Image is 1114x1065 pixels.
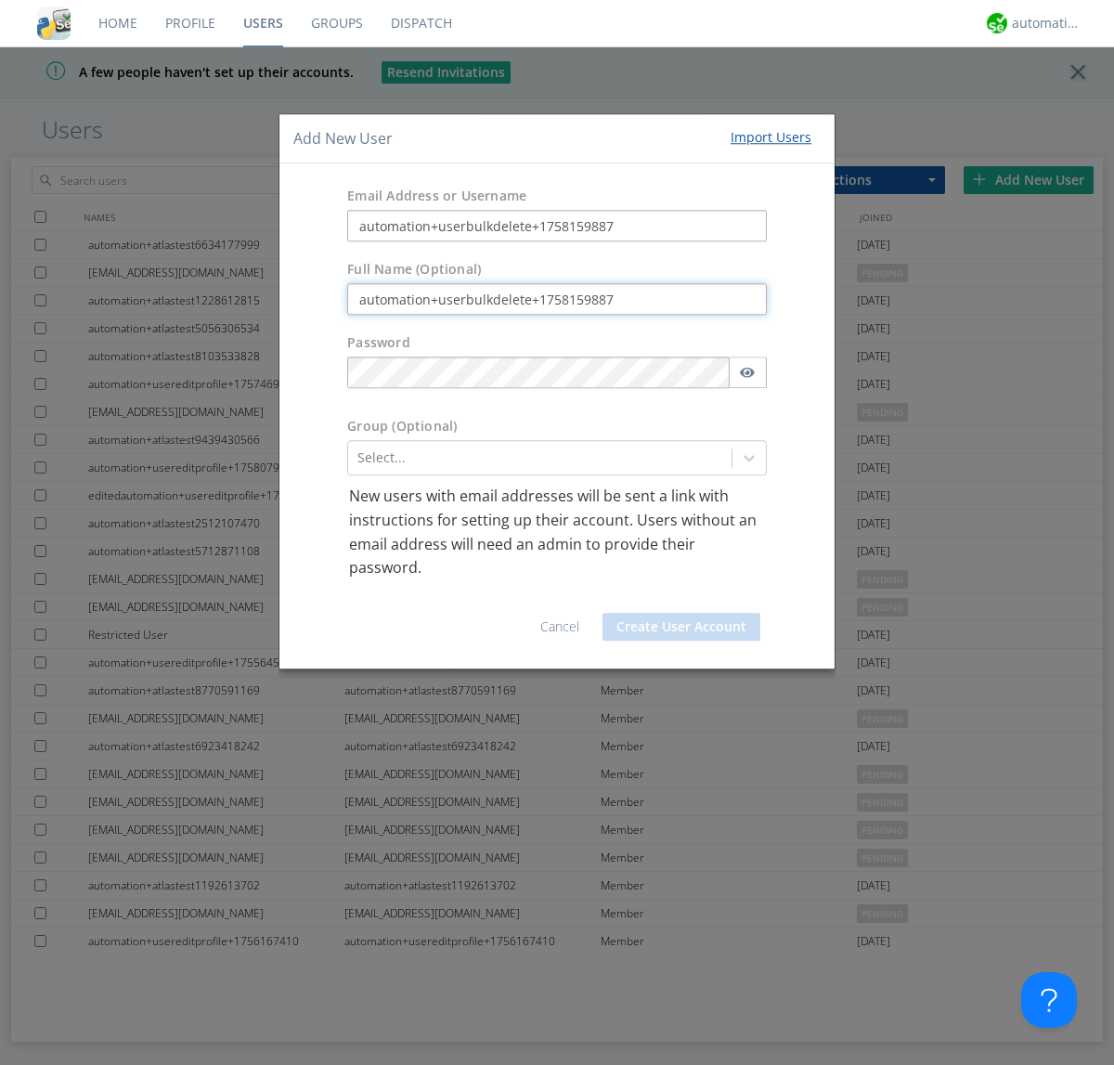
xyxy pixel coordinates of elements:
[347,284,767,316] input: Julie Appleseed
[347,334,410,353] label: Password
[347,418,457,436] label: Group (Optional)
[987,13,1007,33] img: d2d01cd9b4174d08988066c6d424eccd
[349,486,765,580] p: New users with email addresses will be sent a link with instructions for setting up their account...
[347,188,526,206] label: Email Address or Username
[37,6,71,40] img: cddb5a64eb264b2086981ab96f4c1ba7
[731,128,811,147] div: Import Users
[293,128,393,149] h4: Add New User
[347,261,481,279] label: Full Name (Optional)
[1012,14,1082,32] div: automation+atlas
[347,211,767,242] input: e.g. email@address.com, Housekeeping1
[540,617,579,635] a: Cancel
[602,613,760,641] button: Create User Account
